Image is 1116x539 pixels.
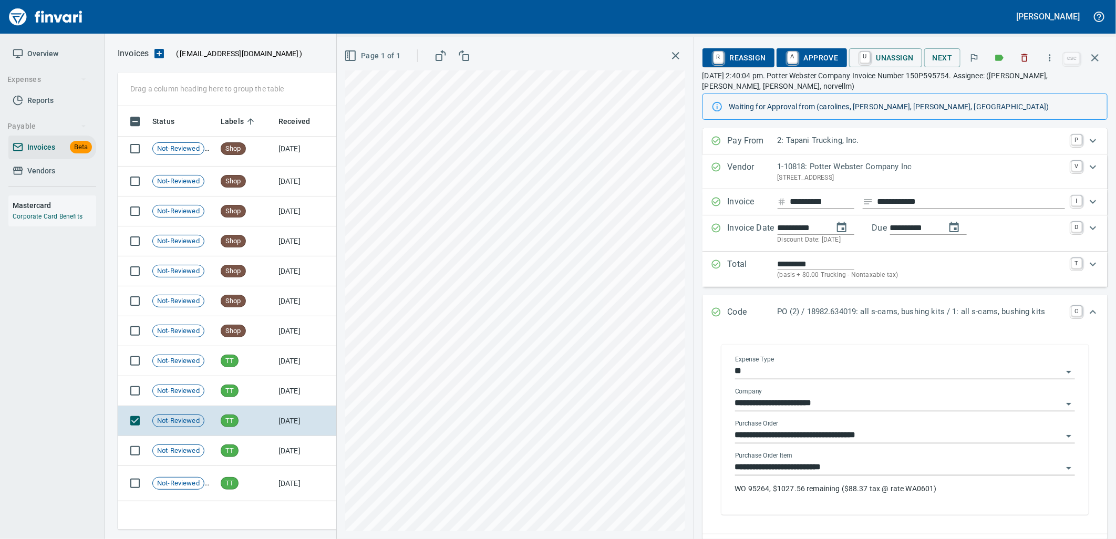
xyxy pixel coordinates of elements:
[332,196,437,226] td: [PERSON_NAME] Machinery Inc (1-10774)
[27,47,58,60] span: Overview
[849,48,922,67] button: UUnassign
[274,376,332,406] td: [DATE]
[274,256,332,286] td: [DATE]
[1071,258,1082,268] a: T
[274,131,332,167] td: [DATE]
[1071,195,1082,206] a: I
[735,421,779,427] label: Purchase Order
[728,161,778,183] p: Vendor
[153,296,204,306] span: Not-Reviewed
[221,266,245,276] span: Shop
[702,252,1108,287] div: Expand
[118,47,149,60] nav: breadcrumb
[332,286,437,316] td: [PERSON_NAME] Machinery Co (1-10794)
[1061,429,1076,443] button: Open
[778,161,1065,173] p: 1-10818: Potter Webster Company Inc
[728,222,778,245] p: Invoice Date
[274,346,332,376] td: [DATE]
[3,117,91,136] button: Payable
[221,115,257,128] span: Labels
[153,356,204,366] span: Not-Reviewed
[274,316,332,346] td: [DATE]
[1038,46,1061,69] button: More
[702,48,774,67] button: RReassign
[857,49,914,67] span: Unassign
[728,195,778,209] p: Invoice
[735,389,762,395] label: Company
[829,215,854,240] button: change date
[346,49,400,63] span: Page 1 of 1
[728,258,778,281] p: Total
[221,416,238,426] span: TT
[221,177,245,186] span: Shop
[332,376,437,406] td: OSW Equipment & Repair LLC (1-25821)
[702,215,1108,252] div: Expand
[274,466,332,501] td: [DATE]
[221,326,245,336] span: Shop
[179,48,299,59] span: [EMAIL_ADDRESS][DOMAIN_NAME]
[1071,306,1082,316] a: C
[274,406,332,436] td: [DATE]
[933,51,953,65] span: Next
[332,226,437,256] td: Sunbelt Rentals, Inc (1-10986)
[332,436,437,466] td: D and C Pressure Washing Inc (1-38751)
[278,115,310,128] span: Received
[13,213,82,220] a: Corporate Card Benefits
[702,189,1108,215] div: Expand
[118,47,149,60] p: Invoices
[8,159,96,183] a: Vendors
[1071,134,1082,145] a: P
[8,42,96,66] a: Overview
[278,115,324,128] span: Received
[778,306,1065,318] p: PO (2) / 18982.634019: all s-cams, bushing kits / 1: all s-cams, bushing kits
[130,84,284,94] p: Drag a column heading here to group the table
[702,70,1108,91] p: [DATE] 2:40:04 pm. Potter Webster Company Invoice Number 150P595754. Assignee: ([PERSON_NAME], [P...
[1014,8,1082,25] button: [PERSON_NAME]
[942,215,967,240] button: change due date
[153,266,204,276] span: Not-Reviewed
[963,46,986,69] button: Flag
[988,46,1011,69] button: Labels
[924,48,961,68] button: Next
[13,200,96,211] h6: Mastercard
[221,479,238,489] span: TT
[1061,45,1108,70] span: Close invoice
[860,51,870,63] a: U
[70,141,92,153] span: Beta
[274,196,332,226] td: [DATE]
[152,115,174,128] span: Status
[1071,161,1082,171] a: V
[221,206,245,216] span: Shop
[702,128,1108,154] div: Expand
[729,97,1099,116] div: Waiting for Approval from (carolines, [PERSON_NAME], [PERSON_NAME], [GEOGRAPHIC_DATA])
[7,120,87,133] span: Payable
[1061,365,1076,379] button: Open
[221,115,244,128] span: Labels
[711,49,766,67] span: Reassign
[1013,46,1036,69] button: Discard
[153,206,204,216] span: Not-Reviewed
[170,48,303,59] p: ( )
[221,446,238,456] span: TT
[728,134,778,148] p: Pay From
[714,51,724,63] a: R
[274,436,332,466] td: [DATE]
[1017,11,1080,22] h5: [PERSON_NAME]
[221,296,245,306] span: Shop
[1064,53,1080,64] a: esc
[152,115,188,128] span: Status
[153,144,204,154] span: Not-Reviewed
[27,141,55,154] span: Invoices
[204,479,222,487] span: Pages Split
[332,316,437,346] td: Sunbelt Rentals, Inc (1-10986)
[1061,461,1076,475] button: Open
[872,222,922,234] p: Due
[702,154,1108,189] div: Expand
[332,466,437,501] td: Fleetpride, Inc (1-10377)
[735,453,792,459] label: Purchase Order Item
[778,270,1065,281] p: (basis + $0.00 Trucking - Nontaxable tax)
[221,356,238,366] span: TT
[735,357,774,363] label: Expense Type
[863,196,873,207] svg: Invoice description
[274,286,332,316] td: [DATE]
